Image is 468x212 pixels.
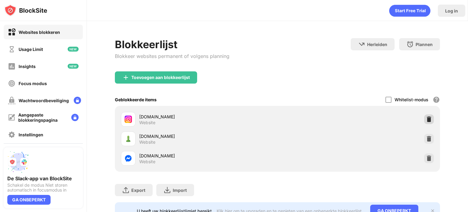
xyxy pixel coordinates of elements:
div: Toevoegen aan blokkeerlijst [131,75,190,80]
img: push-slack.svg [7,151,29,173]
div: Aangepaste blokkeringspagina [18,112,66,123]
img: favicons [125,155,132,162]
div: Insights [19,64,36,69]
div: animation [389,5,431,17]
div: [DOMAIN_NAME] [139,153,277,159]
div: Whitelist-modus [395,97,428,102]
img: settings-off.svg [8,131,16,138]
img: time-usage-off.svg [8,45,16,53]
img: block-on.svg [8,28,16,36]
img: lock-menu.svg [71,114,79,121]
div: [DOMAIN_NAME] [139,133,277,139]
div: [DOMAIN_NAME] [139,113,277,120]
div: Herleiden [367,42,387,47]
div: Blokkeer websites permanent of volgens planning [115,53,229,59]
div: Usage Limit [19,47,43,52]
div: Export [131,188,145,193]
img: favicons [125,135,132,142]
div: Focus modus [19,81,47,86]
img: focus-off.svg [8,80,16,87]
div: Blokkeerlijst [115,38,229,51]
div: Website [139,159,155,164]
div: Import [173,188,187,193]
div: GA ONBEPERKT [7,195,51,205]
div: Schakel de modus Niet storen automatisch in focusmodus in [7,183,79,192]
img: new-icon.svg [68,47,79,52]
div: Log in [445,8,458,13]
div: Website [139,120,155,125]
div: Wachtwoordbeveiliging [19,98,69,103]
div: Plannen [416,42,433,47]
img: password-protection-off.svg [8,97,16,104]
div: De Slack-app van BlockSite [7,175,79,181]
img: insights-off.svg [8,63,16,70]
img: favicons [125,116,132,123]
img: lock-menu.svg [74,97,81,104]
div: Instellingen [19,132,43,137]
img: logo-blocksite.svg [4,4,47,16]
div: Websites blokkeren [19,30,60,35]
img: customize-block-page-off.svg [8,114,15,121]
div: Website [139,139,155,145]
div: Geblokkeerde items [115,97,157,102]
img: new-icon.svg [68,64,79,69]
